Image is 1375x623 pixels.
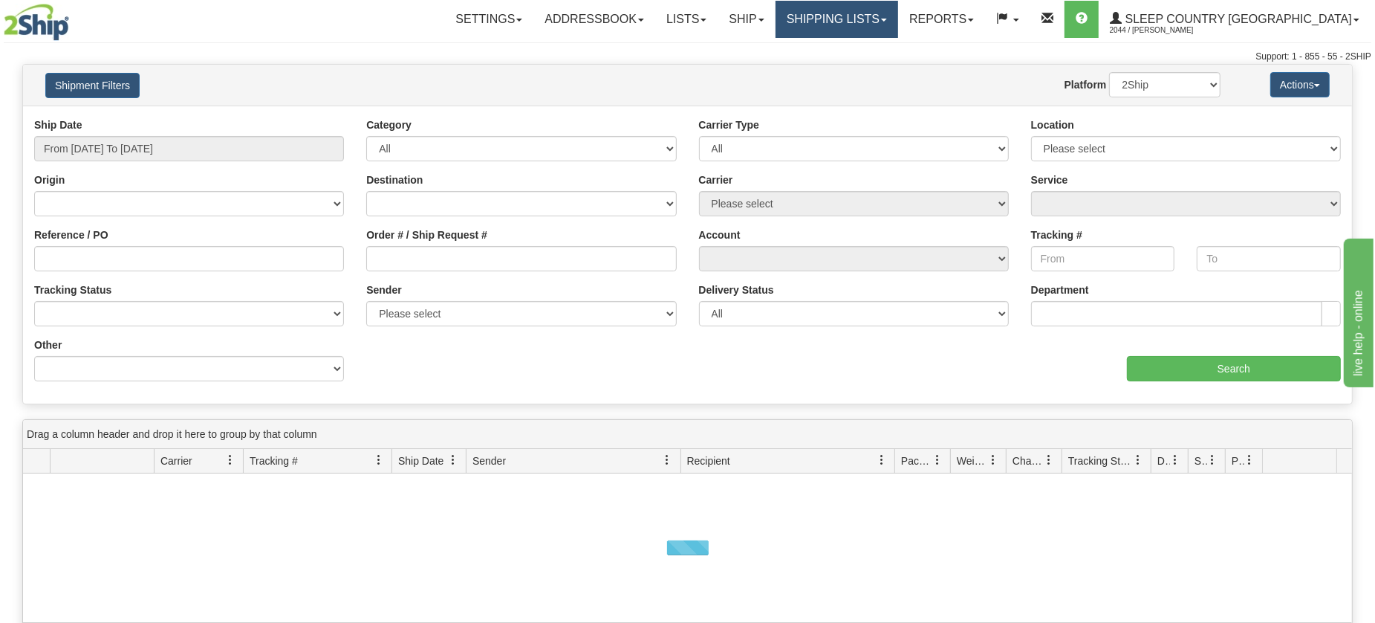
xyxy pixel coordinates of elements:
[366,227,487,242] label: Order # / Ship Request #
[699,117,759,132] label: Carrier Type
[1127,356,1341,381] input: Search
[366,172,423,187] label: Destination
[444,1,533,38] a: Settings
[366,117,412,132] label: Category
[869,448,894,473] a: Recipient filter column settings
[981,448,1006,473] a: Weight filter column settings
[1068,453,1133,468] span: Tracking Status
[34,172,65,187] label: Origin
[687,453,730,468] span: Recipient
[218,448,243,473] a: Carrier filter column settings
[901,453,932,468] span: Packages
[1031,117,1074,132] label: Location
[1197,246,1341,271] input: To
[1064,77,1107,92] label: Platform
[366,448,391,473] a: Tracking # filter column settings
[1031,172,1068,187] label: Service
[1270,72,1330,97] button: Actions
[1031,246,1175,271] input: From
[1232,453,1244,468] span: Pickup Status
[1194,453,1207,468] span: Shipment Issues
[23,420,1352,449] div: grid grouping header
[1122,13,1352,25] span: Sleep Country [GEOGRAPHIC_DATA]
[925,448,950,473] a: Packages filter column settings
[398,453,443,468] span: Ship Date
[1031,283,1089,297] label: Department
[957,453,988,468] span: Weight
[160,453,192,468] span: Carrier
[1200,448,1225,473] a: Shipment Issues filter column settings
[655,448,680,473] a: Sender filter column settings
[34,227,108,242] label: Reference / PO
[34,338,62,352] label: Other
[250,453,298,468] span: Tracking #
[366,283,401,297] label: Sender
[1237,448,1262,473] a: Pickup Status filter column settings
[1110,23,1221,38] span: 2044 / [PERSON_NAME]
[718,1,775,38] a: Ship
[655,1,718,38] a: Lists
[45,73,140,98] button: Shipment Filters
[34,117,82,132] label: Ship Date
[4,4,69,41] img: logo2044.jpg
[1163,448,1188,473] a: Delivery Status filter column settings
[699,172,733,187] label: Carrier
[472,453,506,468] span: Sender
[1036,448,1062,473] a: Charge filter column settings
[4,51,1371,63] div: Support: 1 - 855 - 55 - 2SHIP
[1099,1,1371,38] a: Sleep Country [GEOGRAPHIC_DATA] 2044 / [PERSON_NAME]
[1031,227,1082,242] label: Tracking #
[11,9,137,27] div: live help - online
[1012,453,1044,468] span: Charge
[776,1,898,38] a: Shipping lists
[441,448,466,473] a: Ship Date filter column settings
[34,283,111,297] label: Tracking Status
[699,227,741,242] label: Account
[533,1,655,38] a: Addressbook
[898,1,985,38] a: Reports
[1341,236,1374,387] iframe: chat widget
[1125,448,1151,473] a: Tracking Status filter column settings
[1157,453,1170,468] span: Delivery Status
[699,283,774,297] label: Delivery Status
